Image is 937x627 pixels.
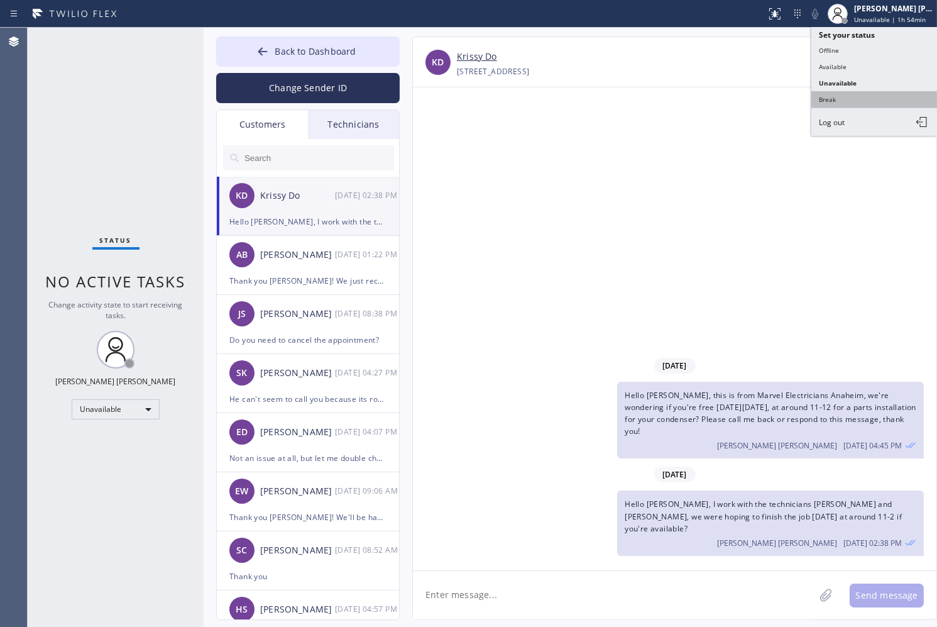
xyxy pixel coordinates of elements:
[243,145,394,170] input: Search
[236,425,248,440] span: ED
[260,189,335,203] div: Krissy Do
[654,467,696,482] span: [DATE]
[236,248,248,262] span: AB
[260,307,335,321] div: [PERSON_NAME]
[217,110,308,139] div: Customers
[216,36,400,67] button: Back to Dashboard
[432,55,444,70] span: KD
[275,45,356,57] span: Back to Dashboard
[625,390,916,437] span: Hello [PERSON_NAME], this is from Marvel Electricians Anaheim, we're wondering if you're free [DA...
[850,584,924,608] button: Send message
[100,236,132,245] span: Status
[617,382,924,459] div: 09/11/2025 9:45 AM
[335,484,400,498] div: 09/09/2025 9:06 AM
[335,188,400,203] div: 09/12/2025 9:38 AM
[335,424,400,439] div: 09/09/2025 9:07 AM
[72,399,160,419] div: Unavailable
[236,602,248,617] span: HS
[654,358,696,374] span: [DATE]
[229,510,386,524] div: Thank you [PERSON_NAME]! We'll be happy to be there, have a good day!
[236,366,247,380] span: SK
[854,3,933,14] div: [PERSON_NAME] [PERSON_NAME]
[216,73,400,103] button: Change Sender ID
[854,15,926,24] span: Unavailable | 1h 54min
[335,543,400,557] div: 09/09/2025 9:52 AM
[335,365,400,380] div: 09/09/2025 9:27 AM
[56,376,176,387] div: [PERSON_NAME] [PERSON_NAME]
[717,440,837,451] span: [PERSON_NAME] [PERSON_NAME]
[260,602,335,617] div: [PERSON_NAME]
[236,189,248,203] span: KD
[235,484,248,499] span: EW
[229,569,386,584] div: Thank you
[229,333,386,347] div: Do you need to cancel the appointment?
[229,214,386,229] div: Hello [PERSON_NAME], I work with the technicians [PERSON_NAME] and [PERSON_NAME], we were hoping ...
[843,440,902,451] span: [DATE] 04:45 PM
[260,484,335,499] div: [PERSON_NAME]
[260,248,335,262] div: [PERSON_NAME]
[238,307,246,321] span: JS
[625,499,902,533] span: Hello [PERSON_NAME], I work with the technicians [PERSON_NAME] and [PERSON_NAME], we were hoping ...
[806,5,824,23] button: Mute
[335,306,400,321] div: 09/12/2025 9:38 AM
[260,425,335,440] div: [PERSON_NAME]
[335,247,400,262] div: 09/12/2025 9:22 AM
[260,543,335,558] div: [PERSON_NAME]
[229,274,386,288] div: Thank you [PERSON_NAME]! We just received the payment, you should get an email confirmation with ...
[335,602,400,616] div: 09/08/2025 9:57 AM
[457,64,529,79] div: [STREET_ADDRESS]
[229,451,386,465] div: Not an issue at all, but let me double check with my technician for you and I'll be back in a few...
[260,366,335,380] div: [PERSON_NAME]
[46,271,186,292] span: No active tasks
[843,538,902,548] span: [DATE] 02:38 PM
[229,392,386,406] div: He can't seem to call you because its routed to voicemail
[49,299,183,321] span: Change activity state to start receiving tasks.
[236,543,247,558] span: SC
[717,538,837,548] span: [PERSON_NAME] [PERSON_NAME]
[308,110,399,139] div: Technicians
[617,491,924,556] div: 09/12/2025 9:38 AM
[457,50,497,64] a: Krissy Do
